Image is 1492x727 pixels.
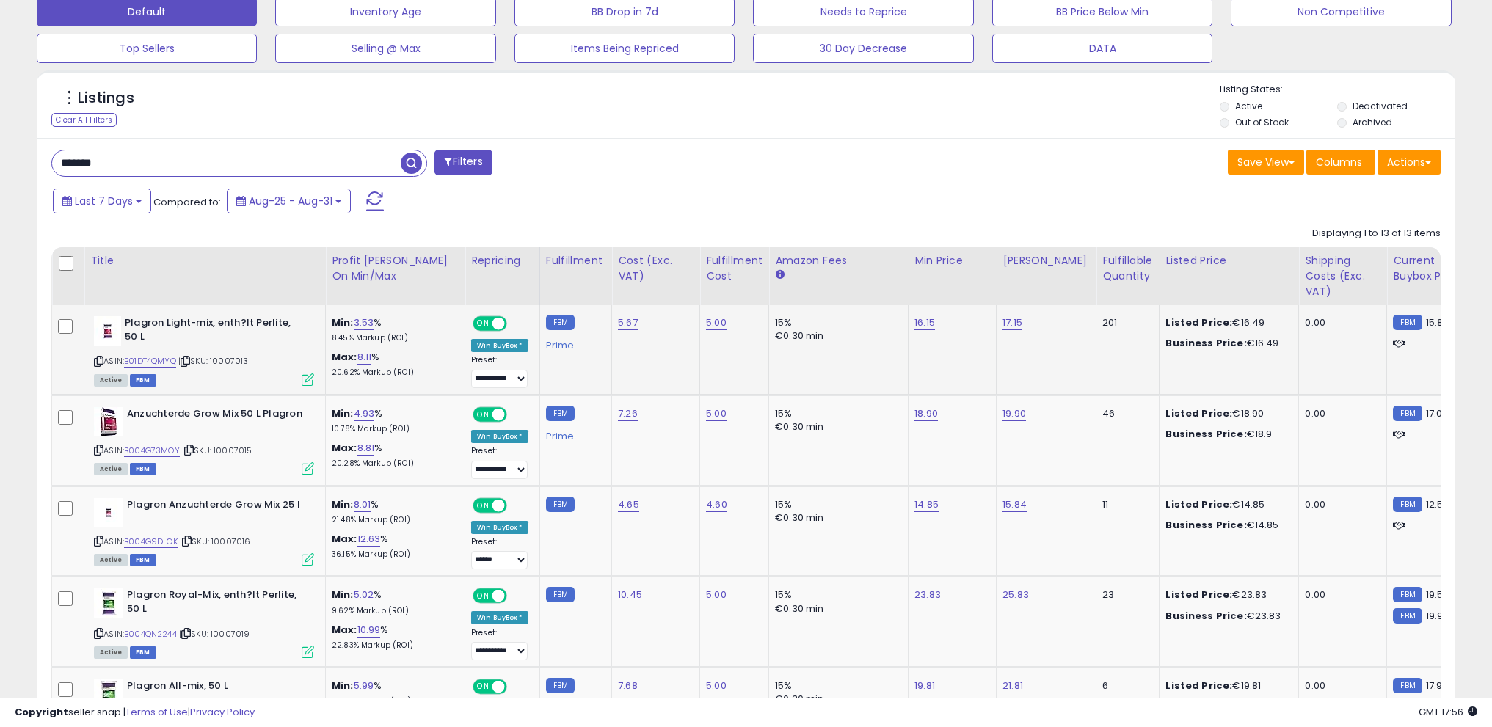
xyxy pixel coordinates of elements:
p: 22.83% Markup (ROI) [332,640,454,651]
div: % [332,407,454,434]
a: 17.15 [1002,315,1022,330]
div: Current Buybox Price [1393,253,1469,284]
div: Listed Price [1165,253,1292,268]
span: FBM [130,554,156,566]
div: Repricing [471,253,534,268]
div: €0.30 min [775,329,897,343]
a: 10.99 [357,623,381,638]
div: 46 [1102,407,1148,420]
strong: Copyright [15,705,68,719]
div: Win BuyBox * [471,339,528,352]
div: €0.30 min [775,602,897,615]
div: €19.81 [1165,679,1287,693]
div: % [332,442,454,469]
a: Privacy Policy [190,705,255,719]
span: All listings currently available for purchase on Amazon [94,646,128,659]
small: FBM [546,406,575,421]
span: All listings currently available for purchase on Amazon [94,374,128,387]
div: 23 [1102,588,1148,602]
a: 8.11 [357,350,372,365]
b: Min: [332,406,354,420]
b: Listed Price: [1165,315,1232,329]
small: FBM [1393,587,1422,602]
span: ON [474,499,492,511]
div: €16.49 [1165,316,1287,329]
a: 4.93 [354,406,375,421]
a: 19.90 [1002,406,1026,421]
div: Min Price [914,253,990,268]
div: Amazon Fees [775,253,902,268]
span: OFF [505,499,528,511]
th: The percentage added to the cost of goods (COGS) that forms the calculator for Min & Max prices. [326,247,465,305]
b: Business Price: [1165,427,1246,441]
span: ON [474,590,492,602]
span: Last 7 Days [75,194,133,208]
b: Listed Price: [1165,588,1232,602]
span: 19.57 [1426,588,1449,602]
button: Save View [1228,150,1304,175]
label: Archived [1353,116,1392,128]
a: 4.60 [706,497,727,512]
a: 5.99 [354,679,374,693]
span: FBM [130,463,156,475]
small: FBM [1393,497,1422,512]
div: 201 [1102,316,1148,329]
b: Plagron All-mix, 50 L [127,679,305,697]
div: 0.00 [1305,588,1375,602]
small: FBM [546,678,575,693]
div: Clear All Filters [51,113,117,127]
button: Selling @ Max [275,34,495,63]
p: Listing States: [1220,83,1455,97]
div: Win BuyBox * [471,611,528,624]
div: €0.30 min [775,511,897,525]
a: 23.83 [914,588,941,602]
small: FBM [1393,608,1422,624]
button: 30 Day Decrease [753,34,973,63]
a: 18.90 [914,406,938,421]
a: 5.02 [354,588,374,602]
div: Prime [546,334,600,351]
div: €0.30 min [775,420,897,434]
div: % [332,533,454,560]
span: All listings currently available for purchase on Amazon [94,554,128,566]
div: Fulfillment [546,253,605,268]
a: 5.00 [706,588,727,602]
span: ON [474,681,492,693]
small: FBM [1393,406,1422,421]
small: FBM [1393,315,1422,330]
div: % [332,588,454,615]
small: FBM [546,497,575,512]
div: 0.00 [1305,407,1375,420]
div: €14.85 [1165,519,1287,532]
p: 20.62% Markup (ROI) [332,368,454,378]
a: 14.85 [914,497,939,512]
button: Last 7 Days [53,189,151,213]
b: Listed Price: [1165,679,1232,693]
b: Max: [332,441,357,455]
img: 41FWqnx49SL._SL40_.jpg [94,588,123,618]
a: 5.00 [706,406,727,421]
b: Min: [332,679,354,693]
button: Aug-25 - Aug-31 [227,189,351,213]
a: 25.83 [1002,588,1029,602]
b: Plagron Light-mix, enth?lt Perlite, 50 L [125,316,303,347]
p: 9.62% Markup (ROI) [332,606,454,616]
div: Preset: [471,537,528,570]
a: 16.15 [914,315,935,330]
b: Plagron Anzuchterde Grow Mix 25 l [127,498,305,516]
span: 15.88 [1426,315,1449,329]
div: Cost (Exc. VAT) [618,253,694,284]
a: 15.84 [1002,497,1027,512]
b: Business Price: [1165,609,1246,623]
b: Min: [332,315,354,329]
small: Amazon Fees. [775,268,784,282]
b: Listed Price: [1165,406,1232,420]
h5: Listings [78,88,134,109]
span: OFF [505,318,528,330]
div: % [332,498,454,525]
div: 15% [775,316,897,329]
div: Profit [PERSON_NAME] on Min/Max [332,253,459,284]
a: 8.01 [354,497,371,512]
div: Preset: [471,628,528,661]
div: seller snap | | [15,706,255,720]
